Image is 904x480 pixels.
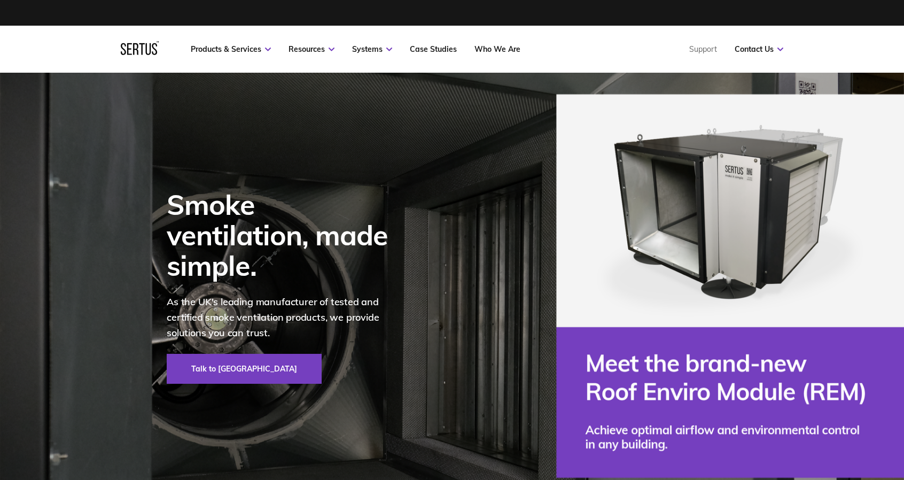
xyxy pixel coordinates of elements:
[689,44,717,54] a: Support
[167,354,322,384] a: Talk to [GEOGRAPHIC_DATA]
[735,44,783,54] a: Contact Us
[474,44,520,54] a: Who We Are
[352,44,392,54] a: Systems
[410,44,457,54] a: Case Studies
[167,295,402,340] p: As the UK's leading manufacturer of tested and certified smoke ventilation products, we provide s...
[289,44,334,54] a: Resources
[191,44,271,54] a: Products & Services
[167,189,402,281] div: Smoke ventilation, made simple.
